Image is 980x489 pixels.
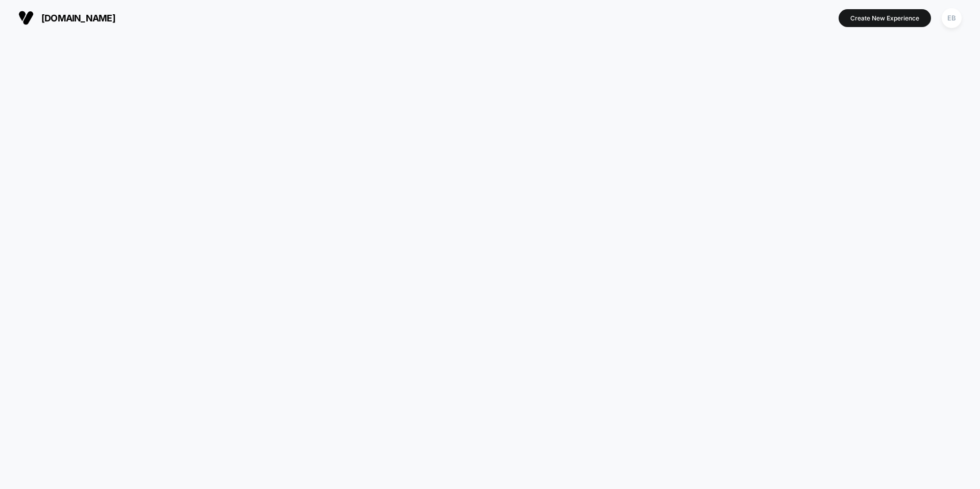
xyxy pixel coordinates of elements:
img: Visually logo [18,10,34,26]
div: EB [942,8,962,28]
button: [DOMAIN_NAME] [15,10,118,26]
button: Create New Experience [839,9,931,27]
span: [DOMAIN_NAME] [41,13,115,23]
button: EB [939,8,965,29]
